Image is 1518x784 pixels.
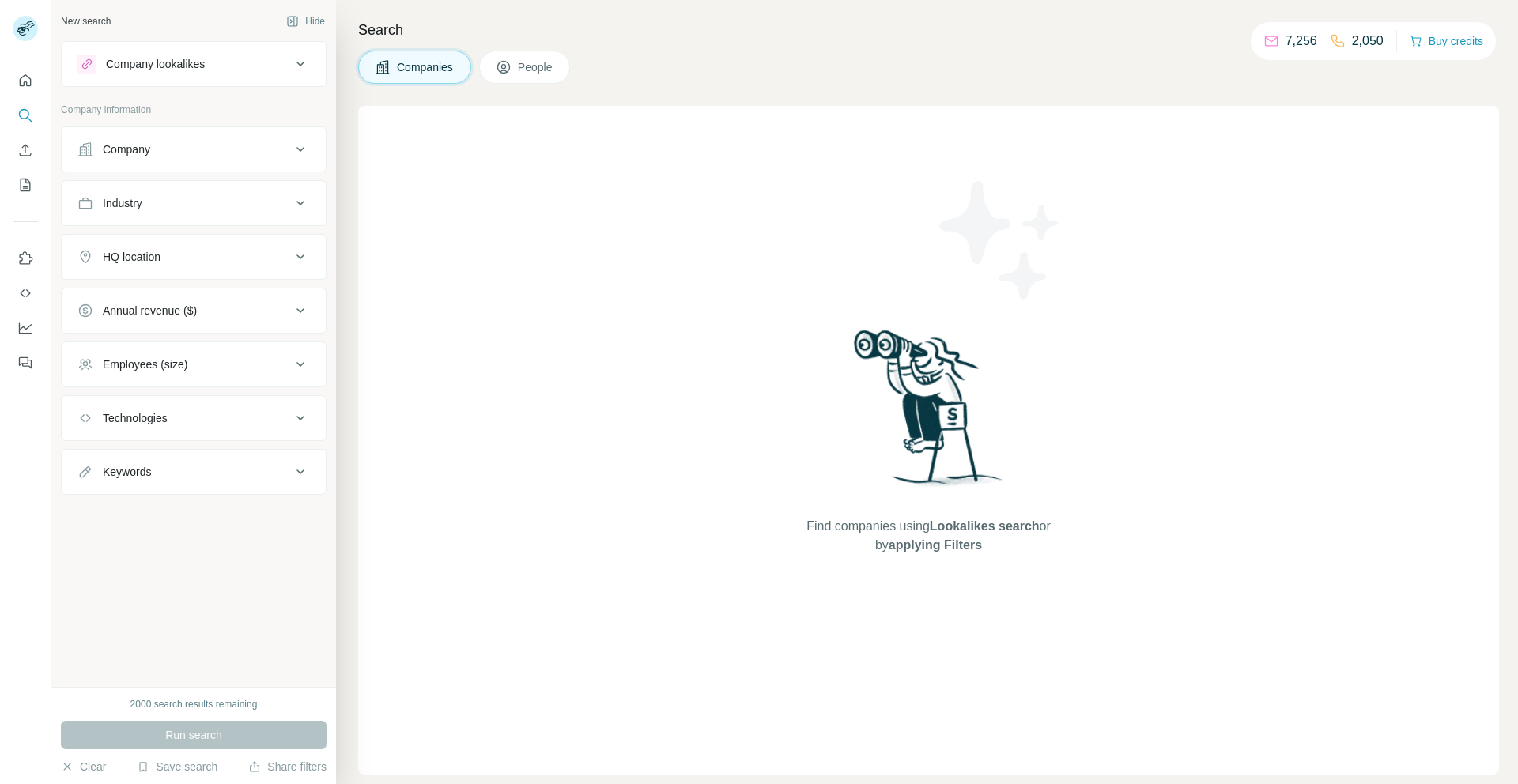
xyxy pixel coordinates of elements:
div: Technologies [103,410,168,426]
div: 2000 search results remaining [130,697,258,711]
span: Find companies using or by [802,517,1055,555]
button: Share filters [248,759,327,775]
button: Use Surfe on LinkedIn [13,244,38,273]
button: Dashboard [13,314,38,342]
span: Companies [397,59,455,75]
button: Clear [61,759,106,775]
div: Keywords [103,464,151,480]
span: Lookalikes search [930,519,1040,533]
div: Annual revenue ($) [103,303,197,318]
p: Company information [61,103,327,117]
img: Surfe Illustration - Woman searching with binoculars [847,326,1011,502]
div: Employees (size) [103,356,187,372]
button: Hide [275,9,336,33]
h4: Search [358,19,1499,41]
div: Industry [103,195,142,211]
span: People [518,59,554,75]
button: Enrich CSV [13,136,38,164]
button: Employees (size) [62,345,326,383]
button: Technologies [62,399,326,437]
button: Keywords [62,453,326,491]
button: Annual revenue ($) [62,292,326,330]
button: Use Surfe API [13,279,38,307]
button: Company lookalikes [62,45,326,83]
div: Company lookalikes [106,56,205,72]
button: Save search [137,759,217,775]
img: Surfe Illustration - Stars [929,169,1071,311]
button: My lists [13,171,38,199]
p: 7,256 [1286,32,1317,51]
p: 2,050 [1352,32,1384,51]
button: Quick start [13,66,38,95]
div: HQ location [103,249,160,265]
span: applying Filters [889,538,982,552]
button: Feedback [13,349,38,377]
button: HQ location [62,238,326,276]
button: Company [62,130,326,168]
div: New search [61,14,111,28]
button: Buy credits [1410,30,1483,52]
div: Company [103,141,150,157]
button: Search [13,101,38,130]
button: Industry [62,184,326,222]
